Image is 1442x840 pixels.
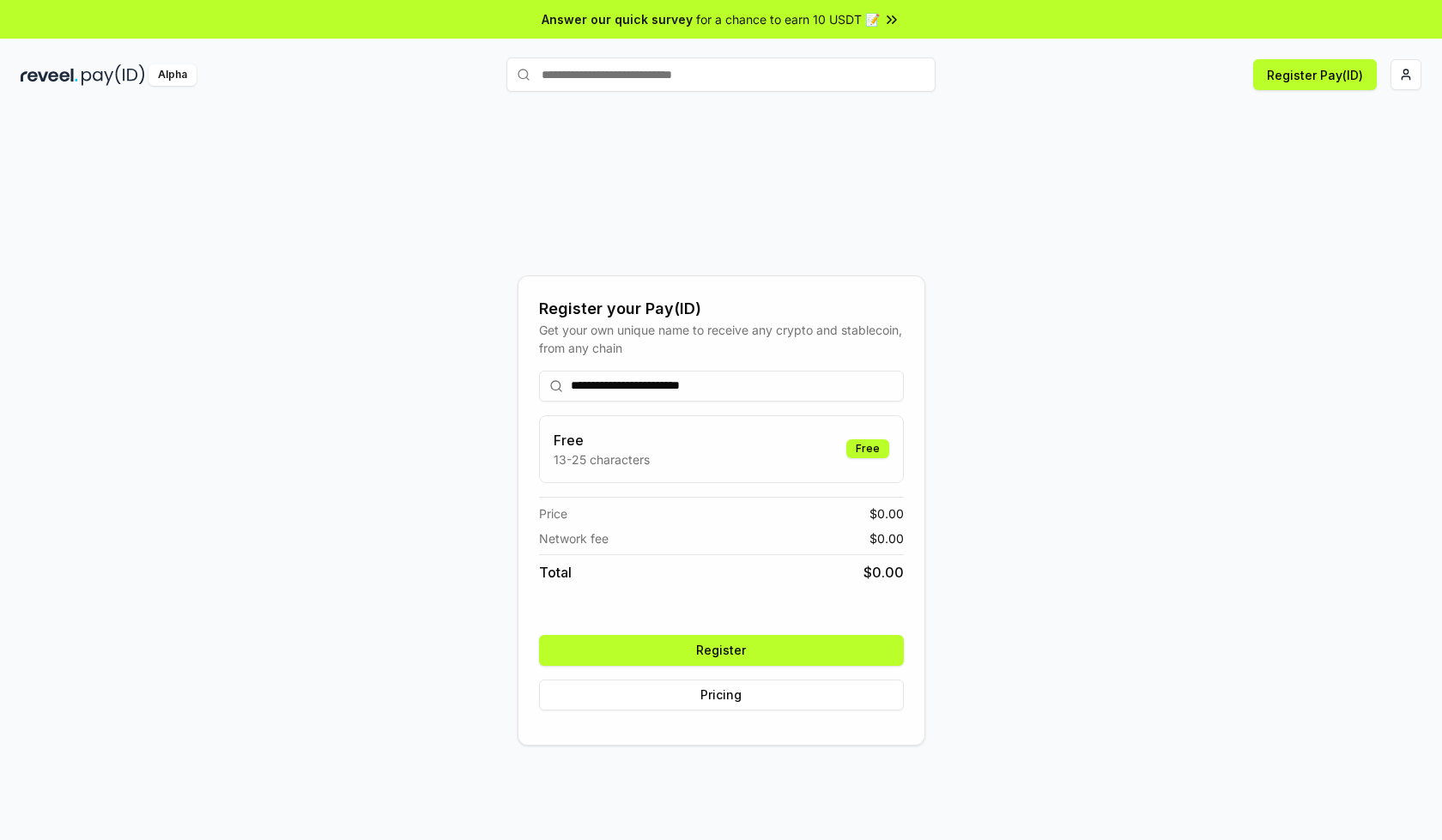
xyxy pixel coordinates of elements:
p: 13-25 characters [554,450,650,468]
h3: Free [554,430,650,450]
img: reveel_dark [21,64,78,86]
span: Answer our quick survey [542,10,693,28]
div: Get your own unique name to receive any crypto and stablecoin, from any chain [539,321,904,357]
div: Alpha [148,64,197,86]
div: Free [846,439,889,458]
div: Register your Pay(ID) [539,297,904,321]
span: $ 0.00 [863,562,904,583]
button: Register Pay(ID) [1253,59,1377,90]
span: $ 0.00 [869,529,904,547]
span: Price [539,505,567,523]
span: Total [539,562,572,583]
button: Pricing [539,680,904,710]
span: Network fee [539,529,609,547]
button: Register [539,635,904,666]
span: for a chance to earn 10 USDT 📝 [696,10,880,28]
span: $ 0.00 [869,505,904,523]
img: pay_id [82,64,145,86]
